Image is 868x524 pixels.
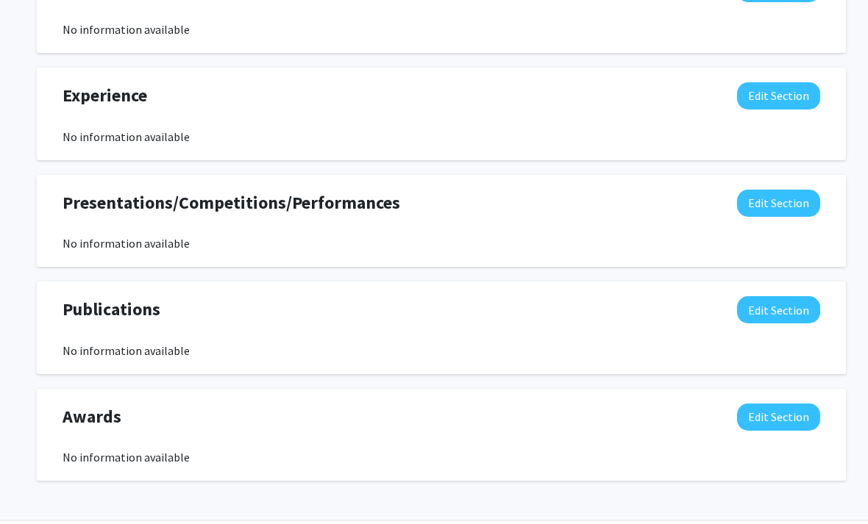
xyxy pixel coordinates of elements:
iframe: Chat [11,458,63,513]
button: Edit Publications [737,296,820,323]
div: No information available [63,128,820,146]
div: No information available [63,342,820,359]
button: Edit Awards [737,403,820,431]
button: Edit Experience [737,82,820,110]
span: Publications [63,296,160,323]
span: Awards [63,403,121,430]
span: Presentations/Competitions/Performances [63,190,400,216]
span: Experience [63,82,147,109]
button: Edit Presentations/Competitions/Performances [737,190,820,217]
div: No information available [63,234,820,252]
div: No information available [63,448,820,466]
div: No information available [63,21,820,38]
